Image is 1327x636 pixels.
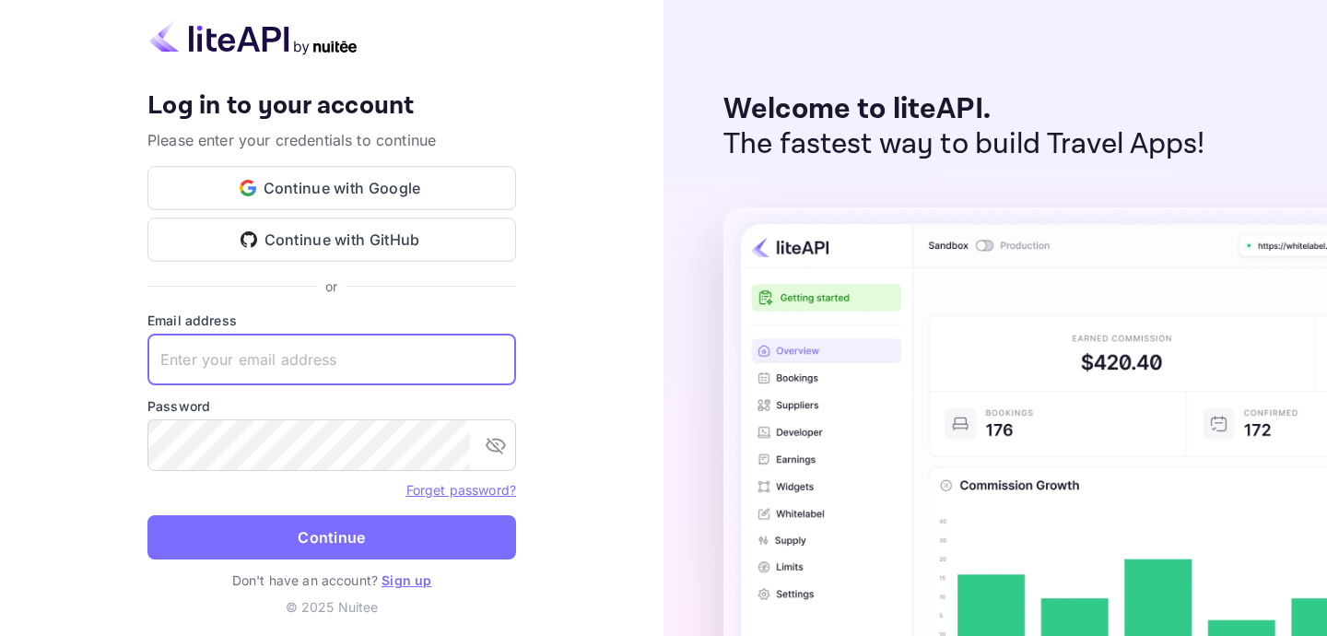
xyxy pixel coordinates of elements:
[147,334,516,385] input: Enter your email address
[325,277,337,296] p: or
[406,480,516,499] a: Forget password?
[382,572,431,588] a: Sign up
[477,427,514,464] button: toggle password visibility
[723,92,1205,127] p: Welcome to liteAPI.
[147,218,516,262] button: Continue with GitHub
[406,482,516,498] a: Forget password?
[147,396,516,416] label: Password
[147,129,516,151] p: Please enter your credentials to continue
[147,515,516,559] button: Continue
[147,166,516,210] button: Continue with Google
[723,127,1205,162] p: The fastest way to build Travel Apps!
[147,571,516,590] p: Don't have an account?
[147,19,359,55] img: liteapi
[147,311,516,330] label: Email address
[147,597,516,617] p: © 2025 Nuitee
[147,90,516,123] h4: Log in to your account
